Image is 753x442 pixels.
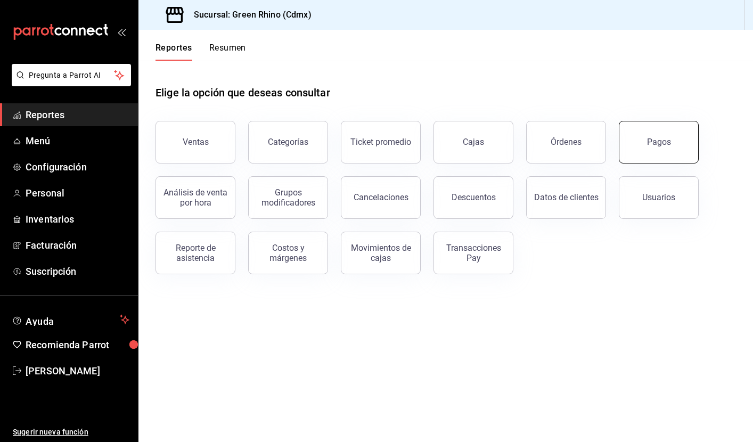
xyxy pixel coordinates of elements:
[341,176,421,219] button: Cancelaciones
[26,160,129,174] span: Configuración
[26,264,129,279] span: Suscripción
[341,232,421,274] button: Movimientos de cajas
[155,121,235,163] button: Ventas
[463,137,484,147] div: Cajas
[117,28,126,36] button: open_drawer_menu
[26,238,129,252] span: Facturación
[26,212,129,226] span: Inventarios
[350,137,411,147] div: Ticket promedio
[185,9,312,21] h3: Sucursal: Green Rhino (Cdmx)
[155,232,235,274] button: Reporte de asistencia
[209,43,246,61] button: Resumen
[12,64,131,86] button: Pregunta a Parrot AI
[248,121,328,163] button: Categorías
[162,243,228,263] div: Reporte de asistencia
[354,192,408,202] div: Cancelaciones
[26,313,116,326] span: Ayuda
[26,338,129,352] span: Recomienda Parrot
[255,187,321,208] div: Grupos modificadores
[433,176,513,219] button: Descuentos
[26,134,129,148] span: Menú
[155,43,246,61] div: navigation tabs
[248,232,328,274] button: Costos y márgenes
[162,187,228,208] div: Análisis de venta por hora
[26,186,129,200] span: Personal
[452,192,496,202] div: Descuentos
[255,243,321,263] div: Costos y márgenes
[526,121,606,163] button: Órdenes
[534,192,599,202] div: Datos de clientes
[26,364,129,378] span: [PERSON_NAME]
[248,176,328,219] button: Grupos modificadores
[26,108,129,122] span: Reportes
[433,121,513,163] button: Cajas
[7,77,131,88] a: Pregunta a Parrot AI
[13,427,129,438] span: Sugerir nueva función
[341,121,421,163] button: Ticket promedio
[551,137,582,147] div: Órdenes
[155,43,192,61] button: Reportes
[348,243,414,263] div: Movimientos de cajas
[619,121,699,163] button: Pagos
[155,85,330,101] h1: Elige la opción que deseas consultar
[183,137,209,147] div: Ventas
[155,176,235,219] button: Análisis de venta por hora
[29,70,114,81] span: Pregunta a Parrot AI
[647,137,671,147] div: Pagos
[619,176,699,219] button: Usuarios
[642,192,675,202] div: Usuarios
[526,176,606,219] button: Datos de clientes
[433,232,513,274] button: Transacciones Pay
[268,137,308,147] div: Categorías
[440,243,506,263] div: Transacciones Pay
